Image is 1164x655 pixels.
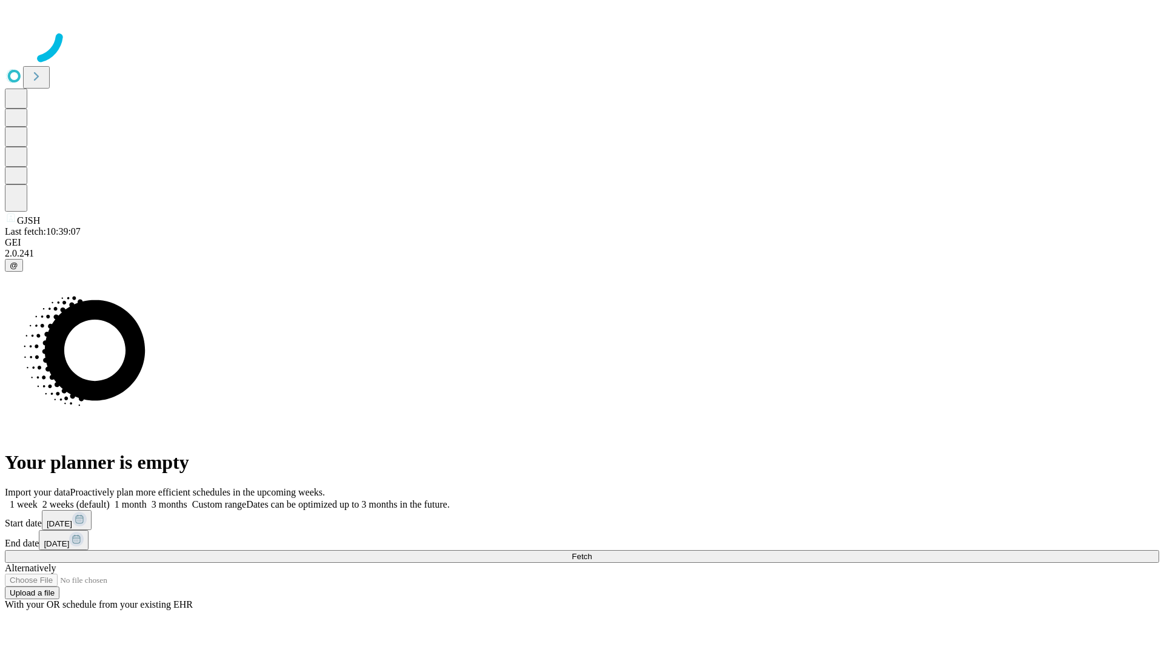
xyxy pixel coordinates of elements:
[17,215,40,226] span: GJSH
[572,552,592,561] span: Fetch
[39,530,89,550] button: [DATE]
[10,261,18,270] span: @
[246,499,449,509] span: Dates can be optimized up to 3 months in the future.
[42,499,110,509] span: 2 weeks (default)
[192,499,246,509] span: Custom range
[5,451,1159,474] h1: Your planner is empty
[5,226,81,237] span: Last fetch: 10:39:07
[5,259,23,272] button: @
[5,237,1159,248] div: GEI
[5,599,193,610] span: With your OR schedule from your existing EHR
[5,563,56,573] span: Alternatively
[152,499,187,509] span: 3 months
[44,539,69,548] span: [DATE]
[5,550,1159,563] button: Fetch
[70,487,325,497] span: Proactively plan more efficient schedules in the upcoming weeks.
[5,530,1159,550] div: End date
[5,248,1159,259] div: 2.0.241
[10,499,38,509] span: 1 week
[5,510,1159,530] div: Start date
[5,586,59,599] button: Upload a file
[47,519,72,528] span: [DATE]
[5,487,70,497] span: Import your data
[115,499,147,509] span: 1 month
[42,510,92,530] button: [DATE]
